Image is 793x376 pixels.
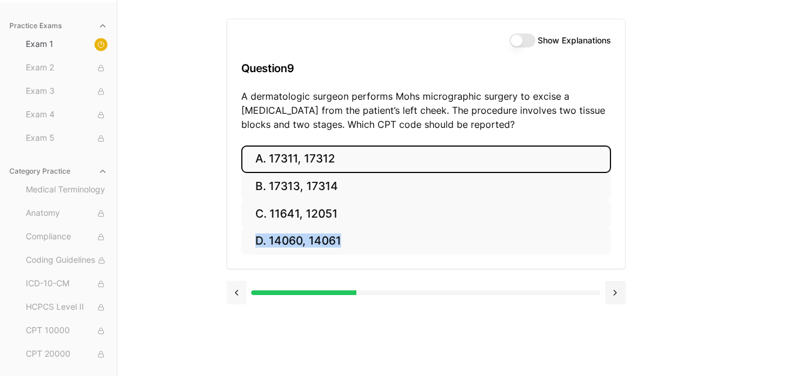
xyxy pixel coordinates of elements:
[26,184,107,197] span: Medical Terminology
[241,51,611,86] h3: Question 9
[26,38,107,51] span: Exam 1
[21,321,112,340] button: CPT 10000
[26,207,107,220] span: Anatomy
[241,89,611,131] p: A dermatologic surgeon performs Mohs micrographic surgery to excise a [MEDICAL_DATA] from the pat...
[241,200,611,228] button: C. 11641, 12051
[5,162,112,181] button: Category Practice
[21,275,112,293] button: ICD-10-CM
[21,228,112,246] button: Compliance
[538,36,611,45] label: Show Explanations
[26,109,107,121] span: Exam 4
[21,106,112,124] button: Exam 4
[241,173,611,201] button: B. 17313, 17314
[21,345,112,364] button: CPT 20000
[21,181,112,199] button: Medical Terminology
[26,231,107,243] span: Compliance
[26,277,107,290] span: ICD-10-CM
[26,324,107,337] span: CPT 10000
[26,348,107,361] span: CPT 20000
[26,62,107,74] span: Exam 2
[21,204,112,223] button: Anatomy
[21,82,112,101] button: Exam 3
[21,298,112,317] button: HCPCS Level II
[26,85,107,98] span: Exam 3
[241,145,611,173] button: A. 17311, 17312
[21,59,112,77] button: Exam 2
[241,228,611,255] button: D. 14060, 14061
[5,16,112,35] button: Practice Exams
[21,129,112,148] button: Exam 5
[21,251,112,270] button: Coding Guidelines
[26,254,107,267] span: Coding Guidelines
[26,132,107,145] span: Exam 5
[26,301,107,314] span: HCPCS Level II
[21,35,112,54] button: Exam 1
